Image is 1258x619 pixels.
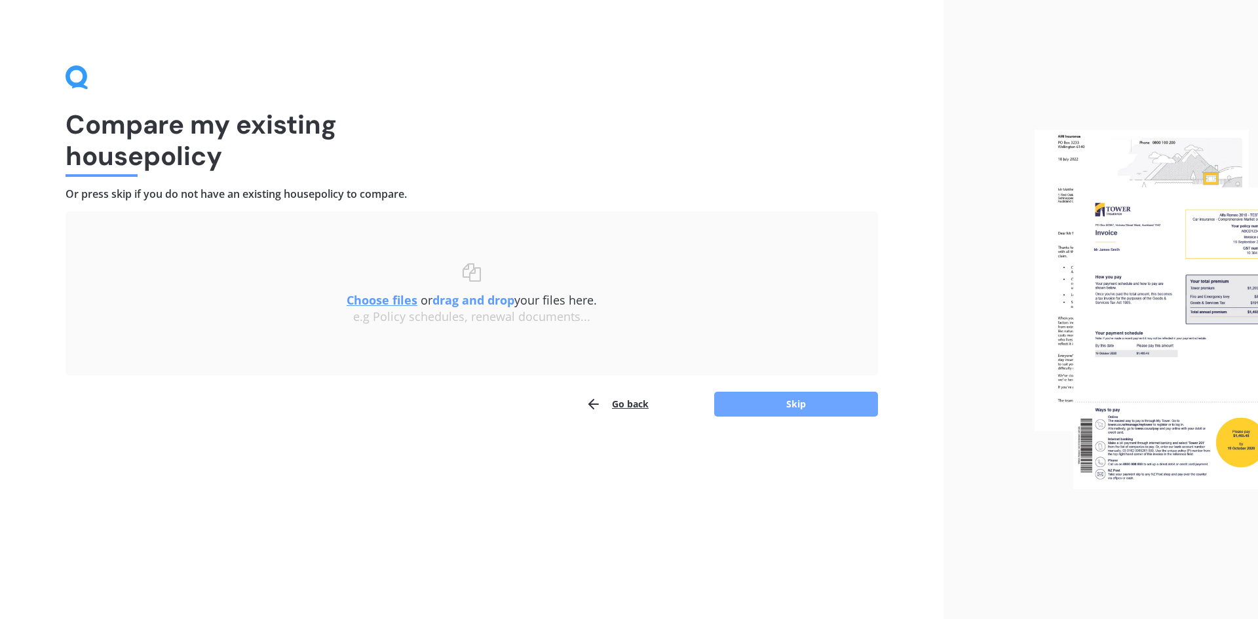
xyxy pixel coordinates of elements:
img: files.webp [1035,130,1258,490]
button: Skip [714,392,878,417]
h1: Compare my existing house policy [66,109,878,172]
h4: Or press skip if you do not have an existing house policy to compare. [66,187,878,201]
u: Choose files [347,292,417,308]
b: drag and drop [432,292,514,308]
div: e.g Policy schedules, renewal documents... [92,310,852,324]
button: Go back [586,391,649,417]
span: or your files here. [347,292,597,308]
